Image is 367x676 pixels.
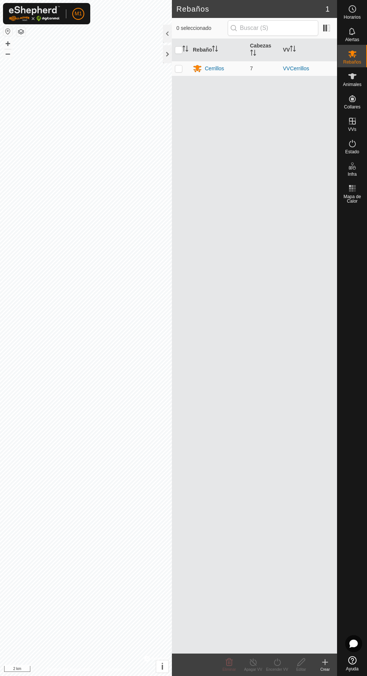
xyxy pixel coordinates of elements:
[250,51,256,57] p-sorticon: Activar para ordenar
[344,105,360,109] span: Collares
[348,172,357,176] span: Infra
[337,653,367,674] a: Ayuda
[343,60,361,64] span: Rebaños
[205,65,224,73] div: Cerrillos
[75,10,82,18] span: M1
[3,27,12,36] button: Restablecer Mapa
[3,39,12,48] button: +
[348,127,356,132] span: VVs
[161,661,164,672] span: i
[222,667,236,672] span: Eliminar
[265,667,289,672] div: Encender VV
[344,15,361,19] span: Horarios
[47,666,90,673] a: Política de Privacidad
[247,39,280,61] th: Cabezas
[339,194,365,203] span: Mapa de Calor
[182,47,188,53] p-sorticon: Activar para ordenar
[176,24,228,32] span: 0 seleccionado
[3,49,12,58] button: –
[345,37,359,42] span: Alertas
[212,47,218,53] p-sorticon: Activar para ordenar
[345,150,359,154] span: Estado
[241,667,265,672] div: Apagar VV
[100,666,125,673] a: Contáctenos
[176,4,325,13] h2: Rebaños
[156,660,169,673] button: i
[343,82,361,87] span: Animales
[325,3,330,15] span: 1
[346,667,359,671] span: Ayuda
[283,65,309,71] a: VVCerrillos
[290,47,296,53] p-sorticon: Activar para ordenar
[16,27,25,36] button: Capas del Mapa
[250,65,253,71] span: 7
[313,667,337,672] div: Crear
[190,39,247,61] th: Rebaño
[9,6,60,21] img: Logo Gallagher
[280,39,337,61] th: VV
[289,667,313,672] div: Editar
[228,20,318,36] input: Buscar (S)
